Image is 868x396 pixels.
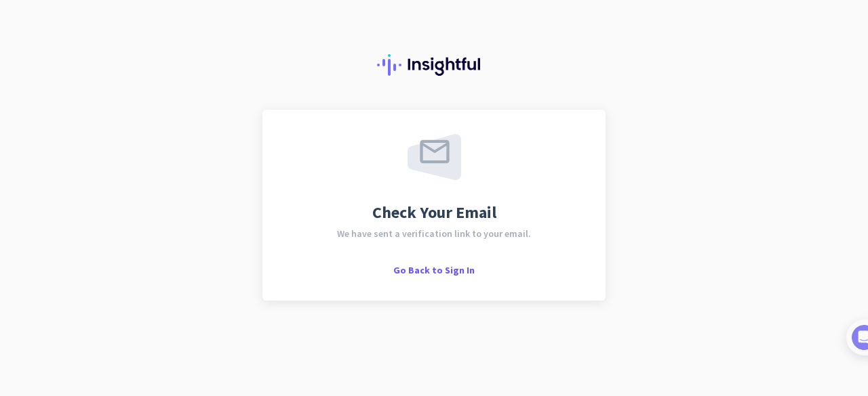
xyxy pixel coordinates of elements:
[372,204,496,221] span: Check Your Email
[377,54,491,76] img: Insightful
[408,134,461,180] img: email-sent
[393,264,475,276] span: Go Back to Sign In
[337,229,531,238] span: We have sent a verification link to your email.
